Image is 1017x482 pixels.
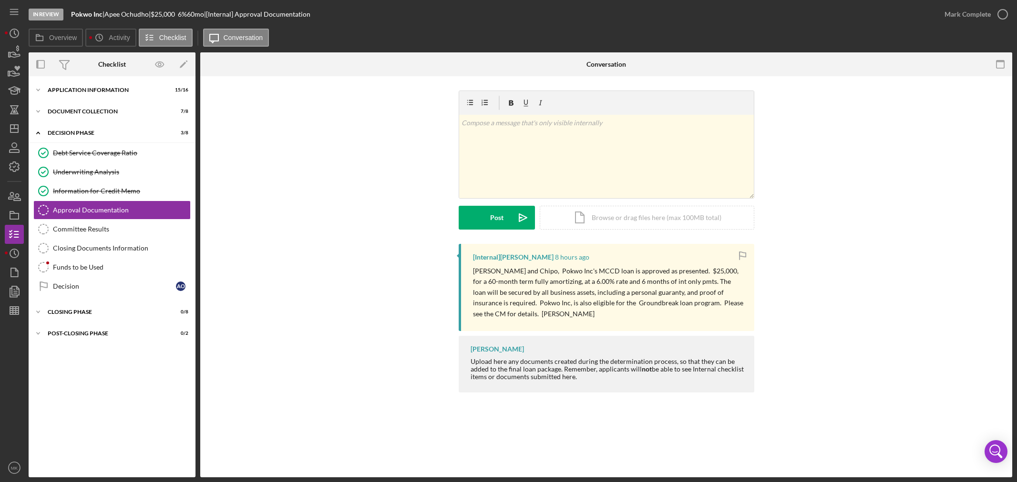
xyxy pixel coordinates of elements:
[71,10,103,18] b: Pokwo Inc
[5,458,24,477] button: MK
[471,345,524,353] div: [PERSON_NAME]
[53,149,190,157] div: Debt Service Coverage Ratio
[459,206,535,230] button: Post
[33,239,191,258] a: Closing Documents Information
[945,5,991,24] div: Mark Complete
[49,34,77,41] label: Overview
[171,87,188,93] div: 15 / 16
[171,109,188,114] div: 7 / 8
[33,143,191,162] a: Debt Service Coverage Ratio
[53,282,176,290] div: Decision
[473,253,554,261] div: [Internal] [PERSON_NAME]
[85,29,136,47] button: Activity
[224,34,263,41] label: Conversation
[48,130,164,136] div: Decision Phase
[159,34,186,41] label: Checklist
[555,253,589,261] time: 2025-09-10 15:34
[33,201,191,220] a: Approval Documentation
[33,181,191,201] a: Information for Credit Memo
[33,258,191,277] a: Funds to be Used
[187,10,204,18] div: 60 mo
[473,266,745,319] p: [PERSON_NAME] and Chipo, Pokwo Inc's MCCD loan is approved as presented. $25,000, for a 60-month ...
[53,225,190,233] div: Committee Results
[48,331,164,336] div: Post-Closing Phase
[490,206,503,230] div: Post
[176,281,185,291] div: A O
[642,365,652,373] strong: not
[53,263,190,271] div: Funds to be Used
[48,309,164,315] div: Closing Phase
[29,29,83,47] button: Overview
[53,244,190,252] div: Closing Documents Information
[171,309,188,315] div: 0 / 8
[139,29,193,47] button: Checklist
[98,60,126,68] div: Checklist
[104,10,151,18] div: Apee Ochudho |
[48,87,164,93] div: Application Information
[204,10,310,18] div: | [Internal] Approval Documentation
[53,168,190,176] div: Underwriting Analysis
[178,10,187,18] div: 6 %
[29,9,63,20] div: In Review
[151,10,175,18] span: $25,000
[471,358,745,381] div: Upload here any documents created during the determination process, so that they can be added to ...
[203,29,269,47] button: Conversation
[935,5,1012,24] button: Mark Complete
[33,220,191,239] a: Committee Results
[53,187,190,195] div: Information for Credit Memo
[586,60,626,68] div: Conversation
[53,206,190,214] div: Approval Documentation
[985,440,1007,463] div: Open Intercom Messenger
[33,277,191,296] a: DecisionAO
[171,331,188,336] div: 0 / 2
[109,34,130,41] label: Activity
[171,130,188,136] div: 3 / 8
[48,109,164,114] div: Document Collection
[71,10,104,18] div: |
[11,465,18,471] text: MK
[33,162,191,181] a: Underwriting Analysis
